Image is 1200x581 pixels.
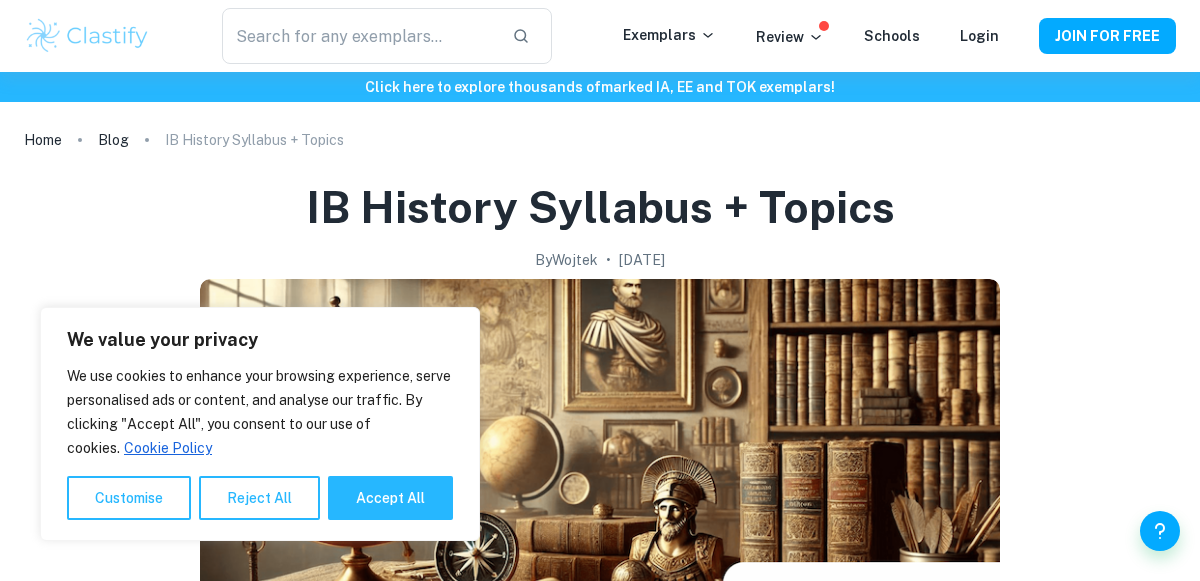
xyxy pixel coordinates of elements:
button: Reject All [199,476,320,520]
button: JOIN FOR FREE [1039,18,1176,54]
h2: [DATE] [619,249,665,271]
a: Cookie Policy [123,439,213,457]
p: Review [756,26,824,48]
a: Home [24,126,62,154]
button: Help and Feedback [1140,511,1180,551]
p: • [606,249,611,271]
button: Customise [67,476,191,520]
div: We value your privacy [40,307,480,541]
a: Login [960,28,999,44]
img: Clastify logo [24,16,151,56]
p: Exemplars [623,24,716,46]
p: IB History Syllabus + Topics [165,129,344,151]
p: We value your privacy [67,328,453,352]
button: Accept All [328,476,453,520]
a: Blog [98,126,129,154]
p: We use cookies to enhance your browsing experience, serve personalised ads or content, and analys... [67,364,453,460]
h6: Click here to explore thousands of marked IA, EE and TOK exemplars ! [4,76,1196,98]
input: Search for any exemplars... [222,8,496,64]
a: Schools [864,28,920,44]
h1: IB History Syllabus + Topics [306,178,895,237]
h2: By Wojtek [535,249,598,271]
